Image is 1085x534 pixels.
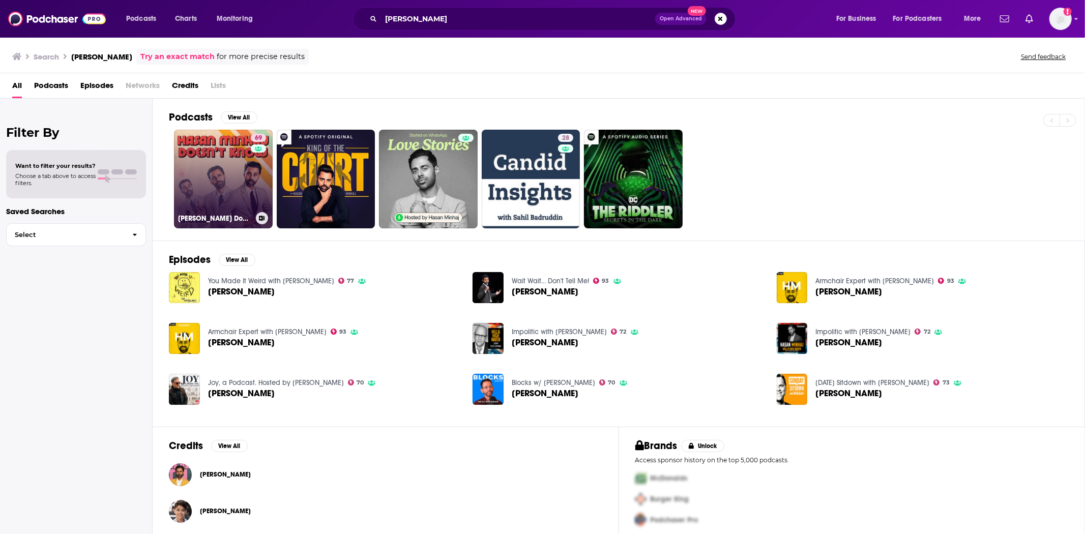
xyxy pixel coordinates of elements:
span: 93 [602,279,609,283]
span: Want to filter your results? [15,162,96,169]
button: Hasan MinhajHasan Minhaj [169,458,602,491]
span: 70 [608,380,615,385]
a: 72 [611,329,627,335]
a: Armchair Expert with Dax Shepard [208,328,327,336]
a: Show notifications dropdown [996,10,1013,27]
a: Joy, a Podcast. Hosted by Craig Ferguson [208,378,344,387]
span: [PERSON_NAME] [512,287,578,296]
span: Podcasts [34,77,68,98]
button: open menu [887,11,957,27]
input: Search podcasts, credits, & more... [381,11,655,27]
a: Hasan Minhaj [815,389,882,398]
a: CreditsView All [169,439,248,452]
img: Second Pro Logo [631,489,651,510]
a: 73 [933,379,950,385]
span: Podcasts [126,12,156,26]
span: [PERSON_NAME] [200,507,251,515]
p: Saved Searches [6,206,146,216]
a: Sunday Sitdown with Willie Geist [815,378,929,387]
span: [PERSON_NAME] [815,389,882,398]
span: 93 [339,330,346,334]
span: 93 [947,279,954,283]
img: Third Pro Logo [631,510,651,530]
a: Hasan Minhaj [473,272,504,303]
h2: Credits [169,439,203,452]
span: 77 [347,279,354,283]
span: Networks [126,77,160,98]
span: Charts [175,12,197,26]
span: 72 [620,330,627,334]
button: Abeer KhanAbeer Khan [169,495,602,527]
span: More [964,12,981,26]
span: [PERSON_NAME] [512,389,578,398]
a: Impolitic with John Heilemann [815,328,911,336]
span: [PERSON_NAME] [200,470,251,479]
a: 28 [558,134,573,142]
h2: Brands [635,439,678,452]
a: PodcastsView All [169,111,257,124]
h2: Filter By [6,125,146,140]
span: 70 [357,380,364,385]
span: Burger King [651,495,689,503]
span: [PERSON_NAME] [208,389,275,398]
a: 93 [593,278,609,284]
span: For Podcasters [893,12,942,26]
button: View All [211,440,248,452]
span: All [12,77,22,98]
a: Hasan Minhaj [200,470,251,479]
span: Monitoring [217,12,253,26]
a: Charts [168,11,203,27]
button: Send feedback [1018,52,1069,61]
a: Try an exact match [140,51,215,63]
a: 70 [348,379,364,385]
img: Hasan Minhaj [777,272,808,303]
button: Select [6,223,146,246]
img: Hasan Minhaj [473,374,504,405]
button: View All [221,111,257,124]
img: Hasan Minhaj [777,323,808,354]
a: Show notifications dropdown [1021,10,1037,27]
span: [PERSON_NAME] [815,287,882,296]
button: open menu [957,11,994,27]
a: Hasan Minhaj [815,338,882,347]
span: Open Advanced [660,16,702,21]
a: 77 [338,278,355,284]
a: Impolitic with John Heilemann [512,328,607,336]
a: Armchair Expert with Dax Shepard [815,277,934,285]
a: Hasan Minhaj [208,338,275,347]
img: Hasan Minhaj [169,272,200,303]
span: 69 [255,133,262,143]
a: 70 [599,379,615,385]
a: 72 [915,329,930,335]
a: Hasan Minhaj [815,287,882,296]
img: User Profile [1049,8,1072,30]
a: 69 [251,134,266,142]
a: 93 [331,329,347,335]
button: open menu [829,11,889,27]
img: Hasan Minhaj [169,463,192,486]
span: [PERSON_NAME] [512,338,578,347]
h2: Podcasts [169,111,213,124]
svg: Add a profile image [1064,8,1072,16]
img: Abeer Khan [169,500,192,523]
p: Access sponsor history on the top 5,000 podcasts. [635,456,1069,464]
h3: [PERSON_NAME] [71,52,132,62]
img: Hasan Minhaj [169,323,200,354]
a: Hasan Minhaj [512,338,578,347]
h3: [PERSON_NAME] Doesn't Know [178,214,252,223]
img: Hasan Minhaj [473,323,504,354]
a: Blocks w/ Neal Brennan [512,378,595,387]
a: 69[PERSON_NAME] Doesn't Know [174,130,273,228]
a: Hasan Minhaj [512,287,578,296]
span: [PERSON_NAME] [815,338,882,347]
a: 93 [938,278,954,284]
h2: Episodes [169,253,211,266]
button: Show profile menu [1049,8,1072,30]
a: Abeer Khan [200,507,251,515]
